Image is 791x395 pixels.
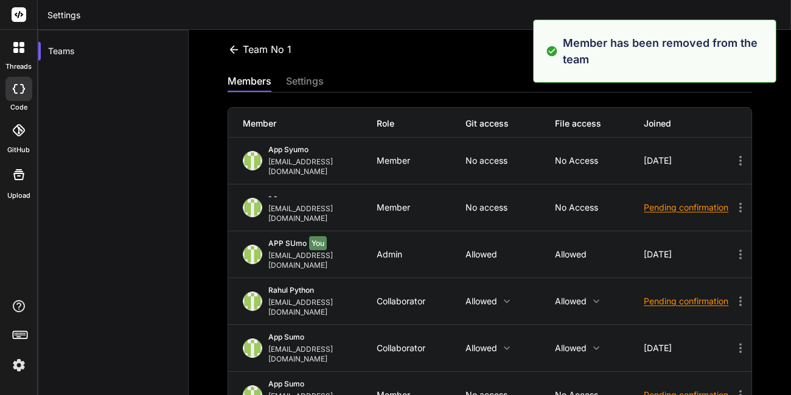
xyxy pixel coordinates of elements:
[9,355,29,376] img: settings
[555,296,644,306] p: Allowed
[243,198,262,217] img: profile_image
[465,117,555,130] div: Git access
[644,250,733,259] div: [DATE]
[465,250,555,259] p: Allowed
[555,343,644,353] p: Allowed
[268,239,307,248] span: APP SUmo
[268,298,377,317] div: [EMAIL_ADDRESS][DOMAIN_NAME]
[243,117,377,130] div: Member
[644,343,733,353] div: [DATE]
[377,296,466,306] div: Collaborator
[555,203,644,212] p: No access
[268,192,277,201] span: - -
[268,204,377,223] div: [EMAIL_ADDRESS][DOMAIN_NAME]
[243,292,262,311] img: profile_image
[377,343,466,353] div: Collaborator
[465,156,555,166] p: No access
[7,145,30,155] label: GitHub
[7,191,30,201] label: Upload
[644,156,733,166] div: [DATE]
[555,117,644,130] div: File access
[644,295,733,307] div: Pending confirmation
[644,117,733,130] div: Joined
[268,145,308,154] span: App Syumo
[5,61,32,72] label: threads
[465,343,555,353] p: Allowed
[377,117,466,130] div: Role
[268,379,304,388] span: App Sumo
[228,74,271,91] div: members
[268,332,304,341] span: App Sumo
[268,251,377,270] div: [EMAIL_ADDRESS][DOMAIN_NAME]
[10,102,27,113] label: code
[377,203,466,212] div: Member
[268,157,377,177] div: [EMAIL_ADDRESS][DOMAIN_NAME]
[377,250,466,259] div: Admin
[243,338,262,358] img: profile_image
[309,236,327,250] span: You
[286,74,324,91] div: settings
[555,250,644,259] p: Allowed
[243,151,262,170] img: profile_image
[243,245,262,264] img: profile_image
[268,344,377,364] div: [EMAIL_ADDRESS][DOMAIN_NAME]
[38,38,188,65] div: Teams
[228,42,291,57] div: Team No 1
[268,285,314,295] span: Rahul Python
[555,156,644,166] p: No access
[546,35,558,68] img: alert
[377,156,466,166] div: Member
[644,201,733,214] div: Pending confirmation
[465,203,555,212] p: No access
[563,35,768,68] p: Member has been removed from the team
[465,296,555,306] p: Allowed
